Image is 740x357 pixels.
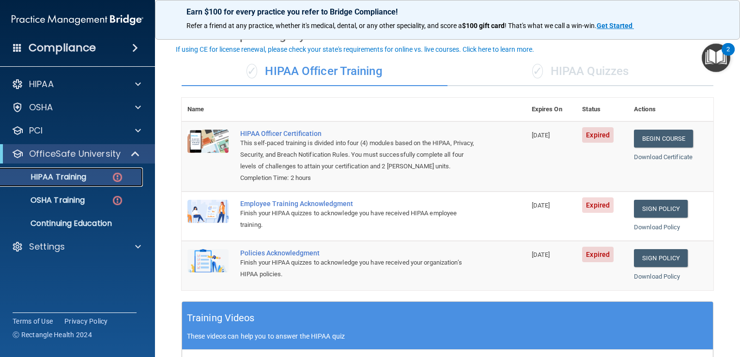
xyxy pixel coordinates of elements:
[576,98,628,121] th: Status
[187,332,708,340] p: These videos can help you to answer the HIPAA quiz
[582,127,614,143] span: Expired
[29,102,53,113] p: OSHA
[726,49,730,62] div: 2
[532,251,550,258] span: [DATE]
[176,46,534,53] div: If using CE for license renewal, please check your state's requirements for online vs. live cours...
[182,98,234,121] th: Name
[182,57,447,86] div: HIPAA Officer Training
[12,148,140,160] a: OfficeSafe University
[6,172,86,182] p: HIPAA Training
[174,45,536,54] button: If using CE for license renewal, please check your state's requirements for online vs. live cours...
[29,41,96,55] h4: Compliance
[634,223,680,231] a: Download Policy
[634,200,688,218] a: Sign Policy
[6,195,85,205] p: OSHA Training
[111,194,123,207] img: danger-circle.6113f641.png
[582,247,614,262] span: Expired
[505,22,597,30] span: ! That's what we call a win-win.
[247,64,257,78] span: ✓
[447,57,713,86] div: HIPAA Quizzes
[628,98,713,121] th: Actions
[634,153,693,161] a: Download Certificate
[597,22,632,30] strong: Get Started
[597,22,634,30] a: Get Started
[187,310,255,327] h5: Training Videos
[582,197,614,213] span: Expired
[240,137,478,172] div: This self-paced training is divided into four (4) modules based on the HIPAA, Privacy, Security, ...
[12,241,141,253] a: Settings
[532,132,550,139] span: [DATE]
[634,130,693,148] a: Begin Course
[462,22,505,30] strong: $100 gift card
[186,7,709,16] p: Earn $100 for every practice you refer to Bridge Compliance!
[526,98,577,121] th: Expires On
[634,249,688,267] a: Sign Policy
[6,219,139,228] p: Continuing Education
[240,208,478,231] div: Finish your HIPAA quizzes to acknowledge you have received HIPAA employee training.
[634,273,680,280] a: Download Policy
[12,78,141,90] a: HIPAA
[702,44,730,72] button: Open Resource Center, 2 new notifications
[111,171,123,183] img: danger-circle.6113f641.png
[29,148,121,160] p: OfficeSafe University
[240,200,478,208] div: Employee Training Acknowledgment
[240,249,478,257] div: Policies Acknowledgment
[29,125,43,136] p: PCI
[29,241,65,253] p: Settings
[532,64,543,78] span: ✓
[13,316,53,326] a: Terms of Use
[64,316,108,326] a: Privacy Policy
[532,202,550,209] span: [DATE]
[12,125,141,136] a: PCI
[240,172,478,184] div: Completion Time: 2 hours
[29,78,54,90] p: HIPAA
[12,10,143,30] img: PMB logo
[12,102,141,113] a: OSHA
[240,130,478,137] a: HIPAA Officer Certification
[13,330,92,340] span: Ⓒ Rectangle Health 2024
[240,257,478,280] div: Finish your HIPAA quizzes to acknowledge you have received your organization’s HIPAA policies.
[186,22,462,30] span: Refer a friend at any practice, whether it's medical, dental, or any other speciality, and score a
